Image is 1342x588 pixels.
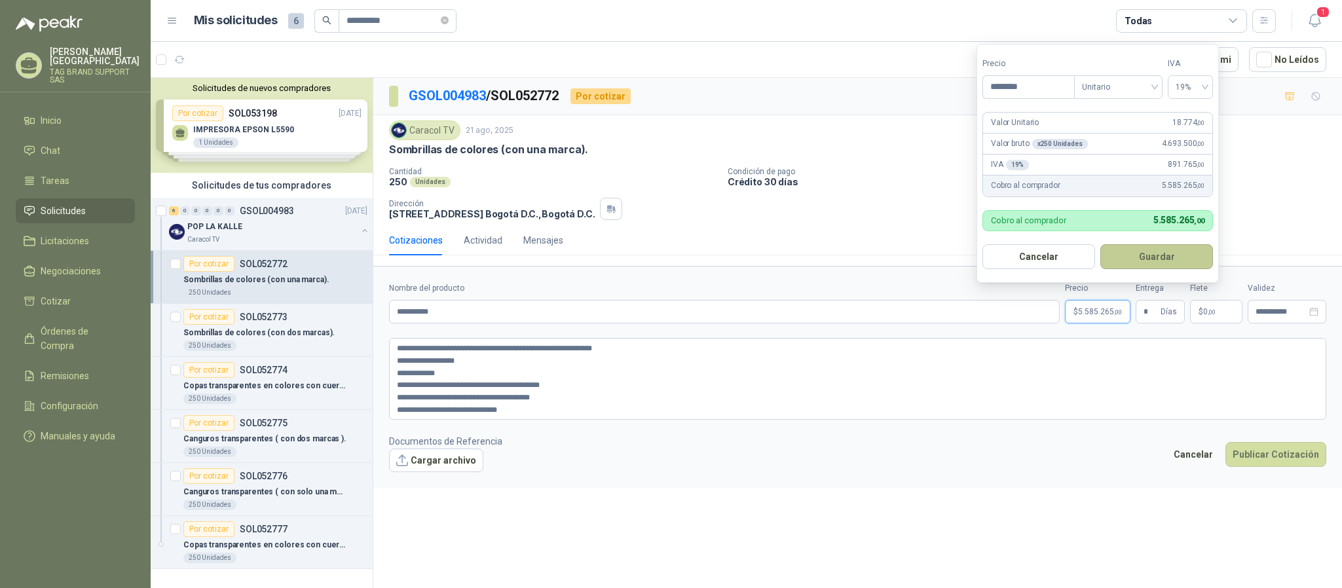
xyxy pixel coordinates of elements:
[1199,308,1203,316] span: $
[240,524,288,534] p: SOL052777
[151,304,373,357] a: Por cotizarSOL052773Sombrillas de colores (con dos marcas).250 Unidades
[1166,442,1220,467] button: Cancelar
[288,13,304,29] span: 6
[389,233,443,248] div: Cotizaciones
[982,58,1074,70] label: Precio
[1082,77,1155,97] span: Unitario
[1197,140,1204,147] span: ,00
[151,357,373,410] a: Por cotizarSOL052774Copas transparentes en colores con cuerda (con dos marcas).250 Unidades
[183,468,234,484] div: Por cotizar
[16,394,135,418] a: Configuración
[1225,442,1326,467] button: Publicar Cotización
[1065,282,1130,295] label: Precio
[1162,138,1204,150] span: 4.693.500
[570,88,631,104] div: Por cotizar
[16,424,135,449] a: Manuales y ayuda
[240,418,288,428] p: SOL052775
[240,471,288,481] p: SOL052776
[151,516,373,569] a: Por cotizarSOL052777Copas transparentes en colores con cuerda (con una marca).250 Unidades
[183,415,234,431] div: Por cotizar
[1194,217,1204,225] span: ,00
[322,16,331,25] span: search
[1065,300,1130,323] p: $5.585.265,00
[183,274,329,286] p: Sombrillas de colores (con una marca).
[991,216,1066,225] p: Cobro al comprador
[1100,244,1213,269] button: Guardar
[991,179,1060,192] p: Cobro al comprador
[151,251,373,304] a: Por cotizarSOL052772Sombrillas de colores (con una marca).250 Unidades
[1114,308,1122,316] span: ,00
[41,294,71,308] span: Cotizar
[183,539,346,551] p: Copas transparentes en colores con cuerda (con una marca).
[41,264,101,278] span: Negociaciones
[991,117,1039,129] p: Valor Unitario
[194,11,278,30] h1: Mis solicitudes
[1172,117,1204,129] span: 18.774
[183,447,236,457] div: 250 Unidades
[1208,308,1216,316] span: ,00
[1203,308,1216,316] span: 0
[1249,47,1326,72] button: No Leídos
[389,199,595,208] p: Dirección
[191,206,201,215] div: 0
[202,206,212,215] div: 0
[389,176,407,187] p: 250
[183,394,236,404] div: 250 Unidades
[240,259,288,268] p: SOL052772
[389,449,483,472] button: Cargar archivo
[183,327,335,339] p: Sombrillas de colores (con dos marcas).
[410,177,451,187] div: Unidades
[1316,6,1330,18] span: 1
[16,108,135,133] a: Inicio
[16,259,135,284] a: Negociaciones
[1190,300,1242,323] p: $ 0,00
[466,124,513,137] p: 21 ago, 2025
[16,168,135,193] a: Tareas
[409,86,560,106] p: / SOL052772
[389,282,1060,295] label: Nombre del producto
[183,362,234,378] div: Por cotizar
[183,553,236,563] div: 250 Unidades
[464,233,502,248] div: Actividad
[392,123,406,138] img: Company Logo
[151,173,373,198] div: Solicitudes de tus compradores
[225,206,234,215] div: 0
[1006,160,1030,170] div: 19 %
[240,206,294,215] p: GSOL004983
[169,206,179,215] div: 6
[180,206,190,215] div: 0
[151,78,373,173] div: Solicitudes de nuevos compradoresPor cotizarSOL053198[DATE] IMPRESORA EPSON L55901 UnidadesPor co...
[728,176,1337,187] p: Crédito 30 días
[1248,282,1326,295] label: Validez
[389,167,717,176] p: Cantidad
[187,234,219,245] p: Caracol TV
[16,138,135,163] a: Chat
[1303,9,1326,33] button: 1
[991,158,1029,171] p: IVA
[1168,158,1204,171] span: 891.765
[41,113,62,128] span: Inicio
[991,138,1088,150] p: Valor bruto
[1161,301,1177,323] span: Días
[16,289,135,314] a: Cotizar
[41,234,89,248] span: Licitaciones
[345,205,367,217] p: [DATE]
[16,319,135,358] a: Órdenes de Compra
[183,340,236,351] div: 250 Unidades
[240,312,288,322] p: SOL052773
[183,309,234,325] div: Por cotizar
[1197,182,1204,189] span: ,00
[1176,77,1205,97] span: 19%
[41,369,89,383] span: Remisiones
[169,203,370,245] a: 6 0 0 0 0 0 GSOL004983[DATE] Company LogoPOP LA KALLECaracol TV
[151,463,373,516] a: Por cotizarSOL052776Canguros transparentes ( con solo una marca).250 Unidades
[1153,215,1204,225] span: 5.585.265
[41,174,69,188] span: Tareas
[41,324,122,353] span: Órdenes de Compra
[1197,161,1204,168] span: ,00
[41,429,115,443] span: Manuales y ayuda
[183,486,346,498] p: Canguros transparentes ( con solo una marca).
[214,206,223,215] div: 0
[183,380,346,392] p: Copas transparentes en colores con cuerda (con dos marcas).
[183,287,236,298] div: 250 Unidades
